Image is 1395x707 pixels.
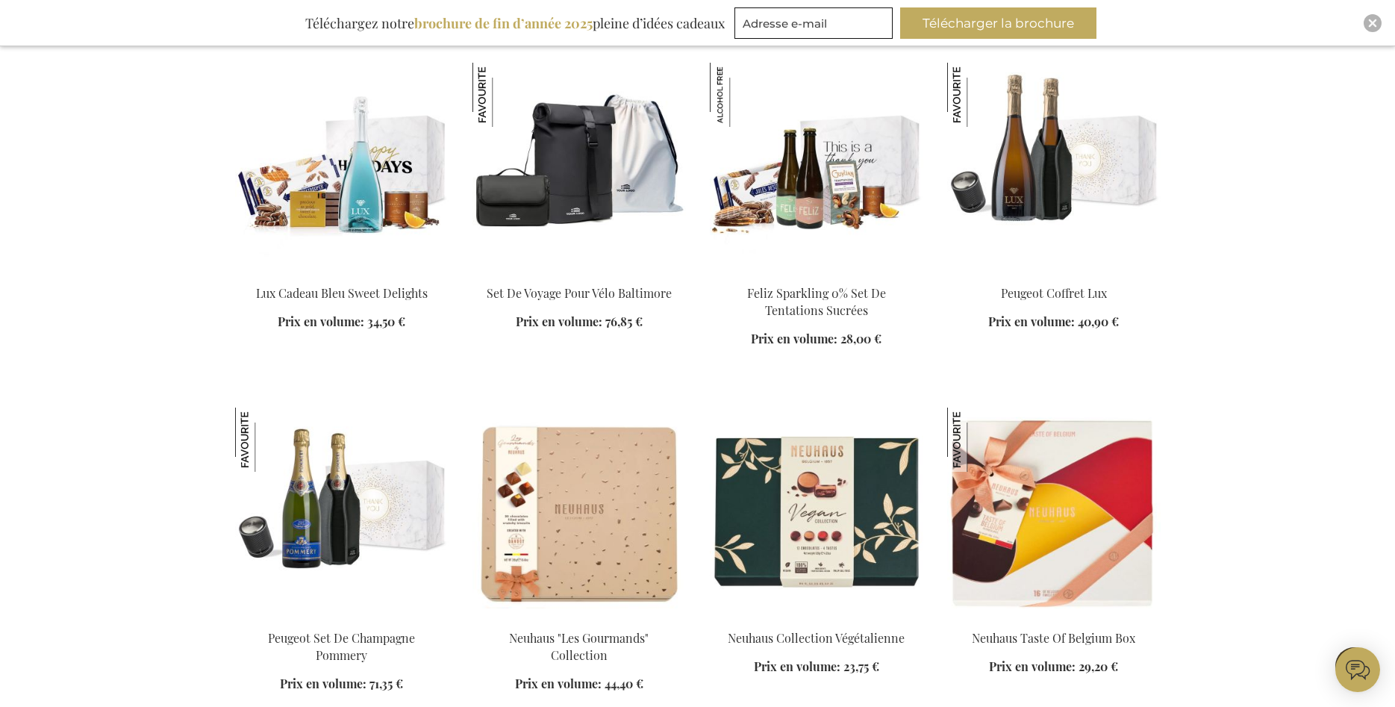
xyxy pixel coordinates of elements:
[947,611,1161,625] a: Neuhaus Taste Of Belgium Box Neuhaus Taste Of Belgium Box
[235,63,449,272] img: Lux Cadeau Bleu Sweet Delights
[710,63,923,272] img: Feliz Sparkling 0% Sweet Temptations Set
[754,658,840,674] span: Prix en volume:
[516,314,602,329] span: Prix en volume:
[947,408,1161,617] img: Neuhaus Taste Of Belgium Box
[728,630,905,646] a: Neuhaus Collection Végétalienne
[947,63,1011,127] img: Peugeot Coffret Lux
[280,676,403,693] a: Prix en volume: 71,35 €
[947,408,1011,472] img: Neuhaus Taste Of Belgium Box
[840,331,881,346] span: 28,00 €
[710,63,774,127] img: Feliz Sparkling 0% Set De Tentations Sucrées
[369,676,403,691] span: 71,35 €
[947,63,1161,272] img: EB-PKT-PEUG-CHAM-LUX
[605,314,643,329] span: 76,85 €
[472,611,686,625] a: Neuhaus "Les Gourmands" Collection
[515,676,602,691] span: Prix en volume:
[754,658,879,676] a: Prix en volume: 23,75 €
[947,266,1161,280] a: EB-PKT-PEUG-CHAM-LUX Peugeot Coffret Lux
[989,658,1076,674] span: Prix en volume:
[751,331,837,346] span: Prix en volume:
[734,7,893,39] input: Adresse e-mail
[710,611,923,625] a: Neuhaus Vegan Collection
[235,611,449,625] a: Peugeot Champagne Pommery Set Peugeot Set De Champagne Pommery
[268,630,415,663] a: Peugeot Set De Champagne Pommery
[472,266,686,280] a: Baltimore Bike Travel Set Set De Voyage Pour Vélo Baltimore
[988,314,1075,329] span: Prix en volume:
[280,676,366,691] span: Prix en volume:
[710,408,923,617] img: Neuhaus Vegan Collection
[472,408,686,617] img: Neuhaus "Les Gourmands" Collection
[972,630,1135,646] a: Neuhaus Taste Of Belgium Box
[1335,647,1380,692] iframe: belco-activator-frame
[235,408,299,472] img: Peugeot Set De Champagne Pommery
[989,658,1118,676] a: Prix en volume: 29,20 €
[1001,285,1107,301] a: Peugeot Coffret Lux
[472,63,537,127] img: Set De Voyage Pour Vélo Baltimore
[710,266,923,280] a: Feliz Sparkling 0% Sweet Temptations Set Feliz Sparkling 0% Set De Tentations Sucrées
[1079,658,1118,674] span: 29,20 €
[1078,314,1119,329] span: 40,90 €
[235,408,449,617] img: Peugeot Champagne Pommery Set
[1364,14,1382,32] div: Close
[605,676,643,691] span: 44,40 €
[843,658,879,674] span: 23,75 €
[472,63,686,272] img: Baltimore Bike Travel Set
[414,14,593,32] b: brochure de fin d’année 2025
[751,331,881,348] a: Prix en volume: 28,00 €
[988,314,1119,331] a: Prix en volume: 40,90 €
[900,7,1096,39] button: Télécharger la brochure
[487,285,672,301] a: Set De Voyage Pour Vélo Baltimore
[299,7,731,39] div: Téléchargez notre pleine d’idées cadeaux
[747,285,886,318] a: Feliz Sparkling 0% Set De Tentations Sucrées
[516,314,643,331] a: Prix en volume: 76,85 €
[509,630,649,663] a: Neuhaus "Les Gourmands" Collection
[734,7,897,43] form: marketing offers and promotions
[515,676,643,693] a: Prix en volume: 44,40 €
[1368,19,1377,28] img: Close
